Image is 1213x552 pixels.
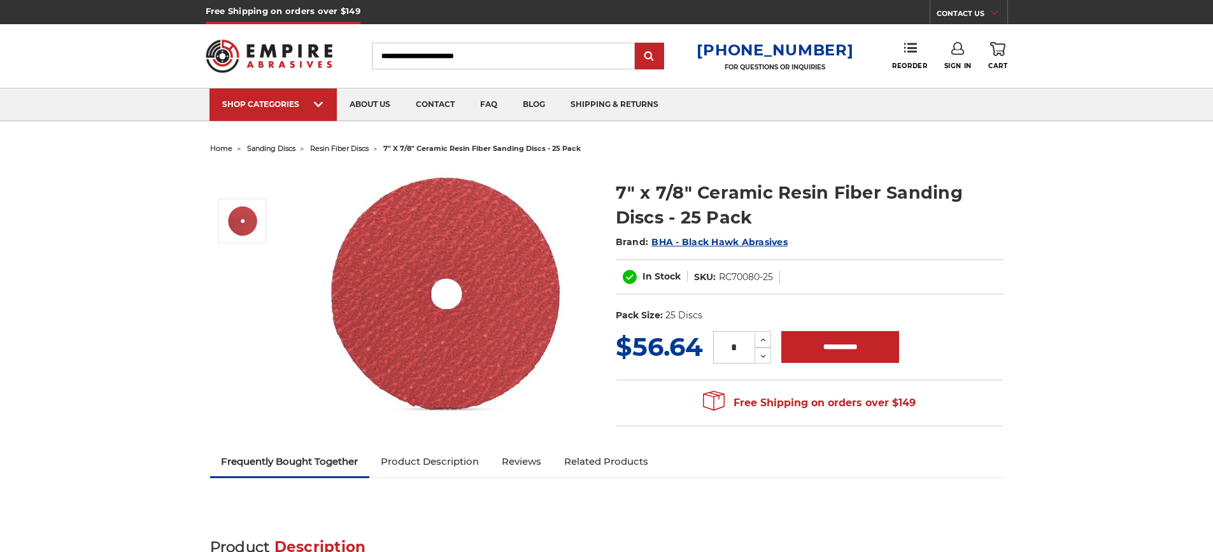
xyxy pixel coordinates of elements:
[642,271,681,282] span: In Stock
[719,271,773,284] dd: RC70080-25
[553,448,660,476] a: Related Products
[369,448,490,476] a: Product Description
[206,31,333,81] img: Empire Abrasives
[892,62,927,70] span: Reorder
[616,331,703,362] span: $56.64
[937,6,1007,24] a: CONTACT US
[988,62,1007,70] span: Cart
[337,88,403,121] a: about us
[616,180,1004,230] h1: 7" x 7/8" Ceramic Resin Fiber Sanding Discs - 25 Pack
[616,236,649,248] span: Brand:
[944,62,972,70] span: Sign In
[222,99,324,109] div: SHOP CATEGORIES
[210,448,370,476] a: Frequently Bought Together
[210,144,232,153] a: home
[227,205,259,237] img: 7 inch ceramic resin fiber disc
[703,390,916,416] span: Free Shipping on orders over $149
[403,88,467,121] a: contact
[467,88,510,121] a: faq
[490,448,553,476] a: Reviews
[510,88,558,121] a: blog
[665,309,702,322] dd: 25 Discs
[697,41,853,59] a: [PHONE_NUMBER]
[651,236,788,248] a: BHA - Black Hawk Abrasives
[383,144,581,153] span: 7" x 7/8" ceramic resin fiber sanding discs - 25 pack
[310,144,369,153] a: resin fiber discs
[694,271,716,284] dt: SKU:
[697,63,853,71] p: FOR QUESTIONS OR INQUIRIES
[892,42,927,69] a: Reorder
[247,144,295,153] a: sanding discs
[637,44,662,69] input: Submit
[319,167,574,421] img: 7 inch ceramic resin fiber disc
[558,88,671,121] a: shipping & returns
[988,42,1007,70] a: Cart
[616,309,663,322] dt: Pack Size:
